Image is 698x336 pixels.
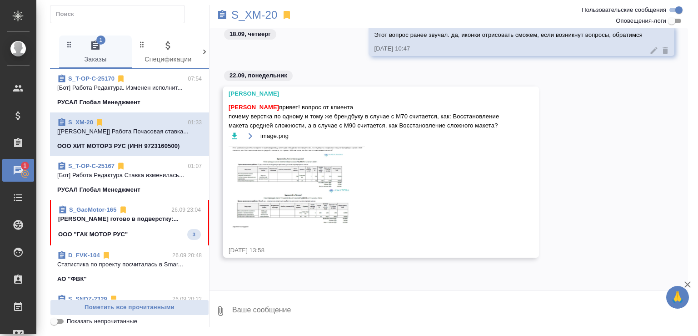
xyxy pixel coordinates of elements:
[68,252,100,259] a: D_FVK-104
[229,103,507,130] span: привет! вопрос от клиента почему верстка по одному и тому же брендбуку в случае с М70 считается, ...
[229,89,507,98] div: [PERSON_NAME]
[188,162,202,171] p: 01:07
[172,251,202,260] p: 26.09 20:48
[188,74,202,83] p: 07:54
[137,40,199,65] span: Спецификации
[109,295,118,304] svg: Отписаться
[50,245,209,289] div: D_FVK-10426.09 20:48Cтатистика по проекту посчиталась в Smar...АО "ФВК"
[55,302,204,313] span: Пометить все прочитанными
[119,205,128,214] svg: Отписаться
[102,251,111,260] svg: Отписаться
[68,163,115,169] a: S_T-OP-C-25167
[231,10,278,20] a: S_XM-20
[65,40,126,65] span: Заказы
[57,275,87,284] p: АО "ФВК"
[57,185,140,194] p: РУСАЛ Глобал Менеджмент
[57,83,202,92] p: [Бот] Работа Редактура. Изменен исполнит...
[670,288,685,307] span: 🙏
[260,132,289,141] span: image.png
[57,142,180,151] p: ООО ХИТ МОТОРЗ РУС (ИНН 9723160500)
[58,230,128,239] p: ООО "ГАК МОТОР РУС"
[57,98,140,107] p: РУСАЛ Глобал Менеджмент
[229,246,507,255] div: [DATE] 13:58
[229,130,240,142] button: Скачать
[57,127,202,136] p: [[PERSON_NAME]] Работа Почасовая ставка...
[50,200,209,245] div: S_GacMotor-16526.09 23:04[PERSON_NAME] готово в подверстку:...ООО "ГАК МОТОР РУС"3
[172,295,202,304] p: 26.09 20:22
[96,36,105,45] span: 1
[582,5,666,15] span: Пользовательские сообщения
[58,214,201,224] p: [PERSON_NAME] готово в подверстку:...
[50,69,209,112] div: S_T-OP-C-2517007:54[Бот] Работа Редактура. Изменен исполнит...РУСАЛ Глобал Менеджмент
[69,206,117,213] a: S_GacMotor-165
[116,162,125,171] svg: Отписаться
[18,161,32,170] span: 1
[2,159,34,182] a: 1
[229,71,287,80] p: 22.09, понедельник
[67,317,137,326] span: Показать непрочитанные
[57,260,202,269] p: Cтатистика по проекту посчиталась в Smar...
[56,8,184,20] input: Поиск
[68,295,107,302] a: S_SNDZ-2329
[187,230,201,239] span: 3
[50,289,209,333] div: S_SNDZ-232926.09 20:22[[PERSON_NAME]] Работа "Редактура...Sandoz
[50,112,209,156] div: S_XM-2001:33[[PERSON_NAME]] Работа Почасовая ставка...ООО ХИТ МОТОРЗ РУС (ИНН 9723160500)
[50,156,209,200] div: S_T-OP-C-2516701:07[Бот] Работа Редактура Ставка изменилась...РУСАЛ Глобал Менеджмент
[616,16,666,25] span: Оповещения-логи
[50,300,209,316] button: Пометить все прочитанными
[68,119,93,126] a: S_XM-20
[116,74,125,83] svg: Отписаться
[229,146,365,230] img: image.png
[374,44,643,53] div: [DATE] 10:47
[229,30,271,39] p: 18.09, четверг
[666,286,689,309] button: 🙏
[57,171,202,180] p: [Бот] Работа Редактура Ставка изменилась...
[188,118,202,127] p: 01:33
[138,40,146,49] svg: Зажми и перетащи, чтобы поменять порядок вкладок
[65,40,74,49] svg: Зажми и перетащи, чтобы поменять порядок вкладок
[229,104,279,111] span: [PERSON_NAME]
[95,118,104,127] svg: Отписаться
[171,205,201,214] p: 26.09 23:04
[68,75,115,82] a: S_T-OP-C-25170
[244,130,256,142] button: Открыть на драйве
